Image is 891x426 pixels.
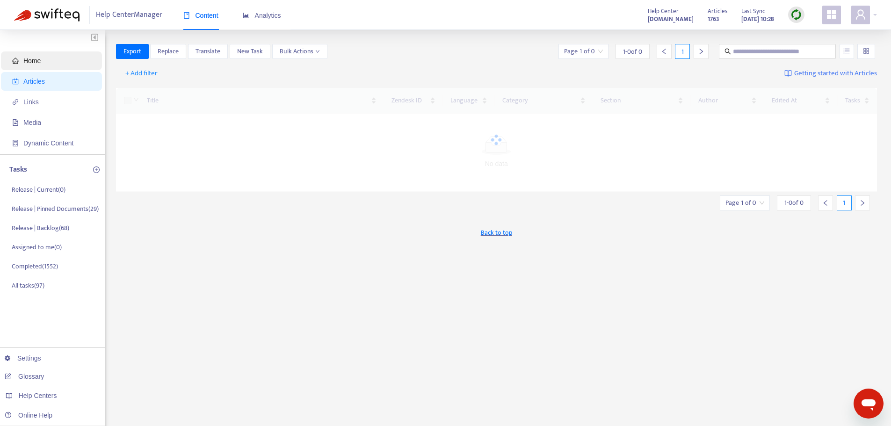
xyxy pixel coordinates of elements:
button: Bulk Actionsdown [272,44,327,59]
span: Home [23,57,41,65]
span: plus-circle [93,166,100,173]
span: Bulk Actions [280,46,320,57]
span: 1 - 0 of 0 [623,47,642,57]
span: Content [183,12,218,19]
p: Assigned to me ( 0 ) [12,242,62,252]
span: Articles [23,78,45,85]
button: Export [116,44,149,59]
button: + Add filter [118,66,165,81]
span: left [822,200,829,206]
span: right [859,200,866,206]
a: [DOMAIN_NAME] [648,14,694,24]
span: search [724,48,731,55]
span: Back to top [481,228,512,238]
span: Help Center Manager [96,6,162,24]
span: Replace [158,46,179,57]
span: down [315,49,320,54]
p: Release | Backlog ( 68 ) [12,223,69,233]
span: left [661,48,667,55]
img: Swifteq [14,8,80,22]
p: Tasks [9,164,27,175]
p: Release | Current ( 0 ) [12,185,65,195]
span: Getting started with Articles [794,68,877,79]
span: container [12,140,19,146]
button: Replace [150,44,186,59]
button: unordered-list [840,44,854,59]
p: All tasks ( 97 ) [12,281,44,290]
span: Links [23,98,39,106]
span: New Task [237,46,263,57]
p: Completed ( 1552 ) [12,261,58,271]
a: Getting started with Articles [784,66,877,81]
div: 1 [675,44,690,59]
span: link [12,99,19,105]
span: Translate [196,46,220,57]
span: right [698,48,704,55]
strong: 1763 [708,14,719,24]
span: area-chart [243,12,249,19]
span: 1 - 0 of 0 [784,198,804,208]
img: sync.dc5367851b00ba804db3.png [790,9,802,21]
span: file-image [12,119,19,126]
span: Export [123,46,141,57]
strong: [DATE] 10:28 [741,14,774,24]
iframe: Button to launch messaging window [854,389,884,419]
span: unordered-list [843,48,850,54]
span: + Add filter [125,68,158,79]
button: Translate [188,44,228,59]
span: Last Sync [741,6,765,16]
img: image-link [784,70,792,77]
button: New Task [230,44,270,59]
span: book [183,12,190,19]
span: Help Centers [19,392,57,399]
span: Media [23,119,41,126]
span: Dynamic Content [23,139,73,147]
span: appstore [826,9,837,20]
span: Help Center [648,6,679,16]
div: 1 [837,195,852,210]
span: Articles [708,6,727,16]
span: home [12,58,19,64]
a: Settings [5,354,41,362]
span: account-book [12,78,19,85]
p: Release | Pinned Documents ( 29 ) [12,204,99,214]
span: user [855,9,866,20]
a: Glossary [5,373,44,380]
a: Online Help [5,412,52,419]
span: Analytics [243,12,281,19]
